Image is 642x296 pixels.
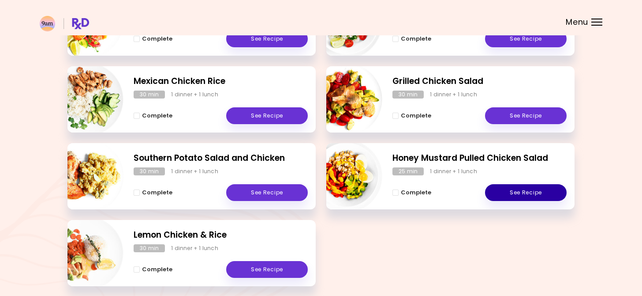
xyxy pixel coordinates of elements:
h2: Lemon Chicken & Rice [134,229,308,242]
h2: Honey Mustard Pulled Chicken Salad [392,152,567,165]
span: Complete [401,35,431,42]
div: 30 min [134,91,165,99]
button: Complete - Southern Potato Salad and Chicken [134,187,172,198]
a: See Recipe - Chicken Rice Bowl [485,30,567,47]
a: See Recipe - Southern Potato Salad and Chicken [226,184,308,201]
h2: Mexican Chicken Rice [134,75,308,88]
div: 1 dinner + 1 lunch [430,91,477,99]
h2: Southern Potato Salad and Chicken [134,152,308,165]
button: Complete - Honey Mustard Pulled Chicken Salad [392,187,431,198]
div: 30 min [392,91,424,99]
div: 1 dinner + 1 lunch [171,244,218,252]
span: Menu [566,18,588,26]
button: Complete - Chicken Rice Bowl [392,34,431,44]
a: See Recipe - Salmon & Chickpea Salad [226,30,308,47]
img: Info - Lemon Chicken & Rice [50,216,123,290]
button: Complete - Lemon Chicken & Rice [134,264,172,275]
a: See Recipe - Mexican Chicken Rice [226,107,308,124]
a: See Recipe - Lemon Chicken & Rice [226,261,308,278]
button: Complete - Salmon & Chickpea Salad [134,34,172,44]
button: Complete - Mexican Chicken Rice [134,110,172,121]
img: Info - Honey Mustard Pulled Chicken Salad [309,140,382,213]
img: Info - Mexican Chicken Rice [50,63,123,136]
img: RxDiet [40,16,89,31]
div: 1 dinner + 1 lunch [430,167,477,175]
img: Info - Southern Potato Salad and Chicken [50,140,123,213]
span: Complete [142,35,172,42]
a: See Recipe - Honey Mustard Pulled Chicken Salad [485,184,567,201]
a: See Recipe - Grilled Chicken Salad [485,107,567,124]
div: 30 min [134,244,165,252]
span: Complete [142,189,172,196]
span: Complete [401,112,431,119]
h2: Grilled Chicken Salad [392,75,567,88]
button: Complete - Grilled Chicken Salad [392,110,431,121]
img: Info - Grilled Chicken Salad [309,63,382,136]
div: 30 min [134,167,165,175]
span: Complete [142,266,172,273]
span: Complete [142,112,172,119]
div: 25 min [392,167,424,175]
div: 1 dinner + 1 lunch [171,91,218,99]
span: Complete [401,189,431,196]
div: 1 dinner + 1 lunch [171,167,218,175]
